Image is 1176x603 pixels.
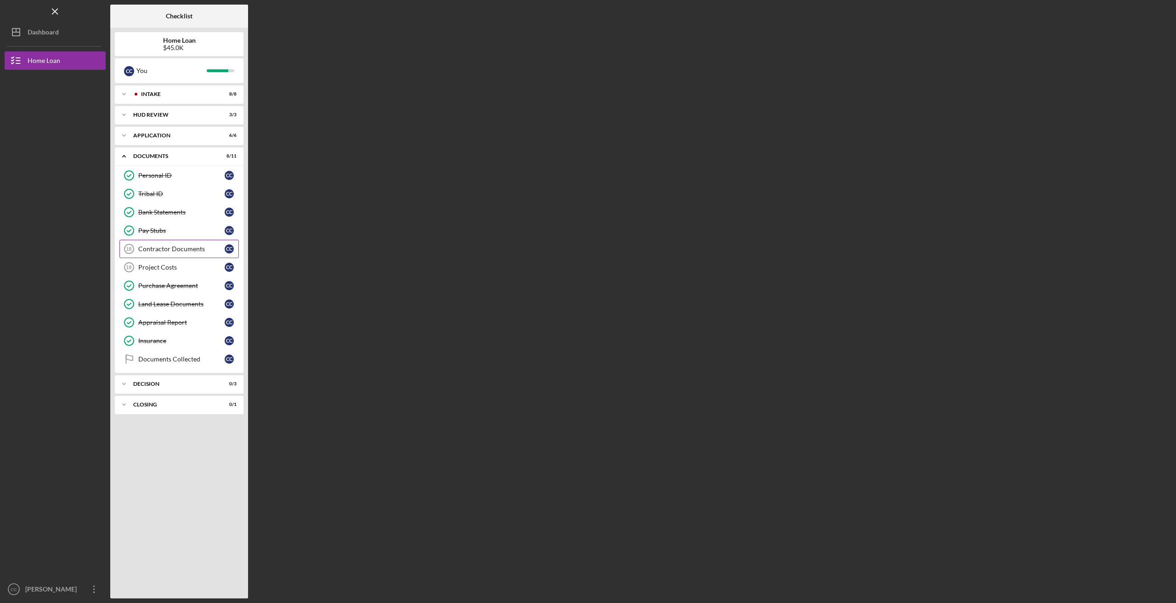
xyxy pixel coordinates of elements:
[119,350,239,368] a: Documents CollectedCC
[138,264,225,271] div: Project Costs
[28,51,60,72] div: Home Loan
[136,63,207,79] div: You
[225,263,234,272] div: C C
[225,336,234,345] div: C C
[119,203,239,221] a: Bank StatementsCC
[119,166,239,185] a: Personal IDCC
[124,66,134,76] div: C C
[163,44,196,51] div: $45.0K
[119,240,239,258] a: 18Contractor DocumentsCC
[220,402,237,407] div: 0 / 1
[28,23,59,44] div: Dashboard
[119,276,239,295] a: Purchase AgreementCC
[225,208,234,217] div: C C
[220,381,237,387] div: 0 / 3
[23,580,83,601] div: [PERSON_NAME]
[225,226,234,235] div: C C
[5,51,106,70] button: Home Loan
[11,587,17,592] text: CC
[225,189,234,198] div: C C
[126,265,131,270] tspan: 19
[138,245,225,253] div: Contractor Documents
[119,221,239,240] a: Pay StubsCC
[138,172,225,179] div: Personal ID
[166,12,192,20] b: Checklist
[225,171,234,180] div: C C
[138,190,225,197] div: Tribal ID
[119,313,239,332] a: Appraisal ReportCC
[141,91,214,97] div: Intake
[163,37,196,44] b: Home Loan
[138,282,225,289] div: Purchase Agreement
[225,244,234,254] div: C C
[225,299,234,309] div: C C
[133,112,214,118] div: HUD Review
[138,337,225,344] div: Insurance
[5,580,106,598] button: CC[PERSON_NAME]
[138,209,225,216] div: Bank Statements
[126,246,131,252] tspan: 18
[138,355,225,363] div: Documents Collected
[138,319,225,326] div: Appraisal Report
[133,381,214,387] div: Decision
[220,112,237,118] div: 3 / 3
[220,153,237,159] div: 8 / 11
[133,133,214,138] div: Application
[119,295,239,313] a: Land Lease DocumentsCC
[138,227,225,234] div: Pay Stubs
[220,91,237,97] div: 8 / 8
[225,281,234,290] div: C C
[119,185,239,203] a: Tribal IDCC
[5,23,106,41] button: Dashboard
[133,153,214,159] div: Documents
[220,133,237,138] div: 6 / 6
[119,258,239,276] a: 19Project CostsCC
[225,355,234,364] div: C C
[119,332,239,350] a: InsuranceCC
[133,402,214,407] div: Closing
[225,318,234,327] div: C C
[138,300,225,308] div: Land Lease Documents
